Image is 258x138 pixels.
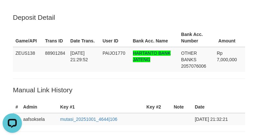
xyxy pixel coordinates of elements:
[217,51,237,62] span: Rp 7,000,000
[3,3,22,22] button: Open LiveChat chat widget
[13,29,43,47] th: Game/API
[100,29,130,47] th: User ID
[13,47,43,72] td: ZEUS138
[214,29,245,47] th: Amount
[60,117,117,122] a: mutasi_20251001_4644|106
[179,29,214,47] th: Bank Acc. Number
[133,51,171,62] span: Nama rekening >18 huruf, harap diedit
[13,101,21,113] th: #
[103,51,125,56] span: PAIJO1770
[13,13,245,22] p: Deposit Detail
[13,85,245,95] p: Manual Link History
[171,101,192,113] th: Note
[144,101,171,113] th: Key #2
[68,29,100,47] th: Date Trans.
[21,113,58,125] td: aafsoksela
[21,101,58,113] th: Admin
[192,101,245,113] th: Date
[130,29,179,47] th: Bank Acc. Name
[43,47,68,72] td: 88901284
[192,113,245,125] td: [DATE] 21:32:21
[43,29,68,47] th: Trans ID
[181,51,197,62] span: OTHER BANKS
[181,63,206,69] span: Copy 2057076006 to clipboard
[58,101,144,113] th: Key #1
[70,51,88,62] span: [DATE] 21:29:52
